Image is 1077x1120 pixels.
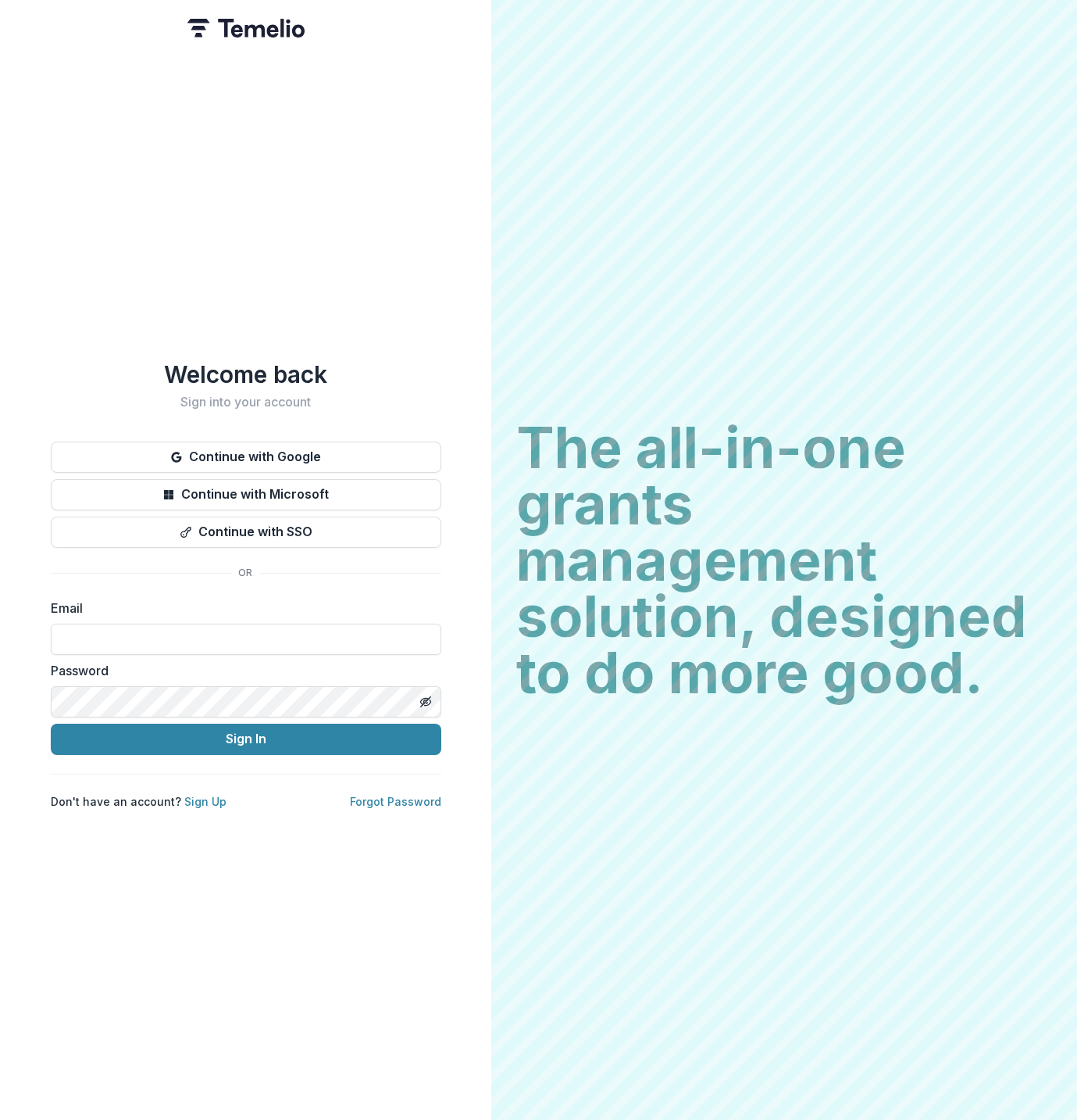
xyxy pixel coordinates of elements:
[51,599,432,617] label: Email
[51,724,441,755] button: Sign In
[187,19,305,38] img: Temelio
[184,795,226,808] a: Sign Up
[51,479,441,510] button: Continue with Microsoft
[51,793,226,810] p: Don't have an account?
[51,442,441,473] button: Continue with Google
[413,689,438,714] button: Toggle password visibility
[51,395,441,410] h2: Sign into your account
[51,517,441,548] button: Continue with SSO
[51,360,441,388] h1: Welcome back
[350,795,441,808] a: Forgot Password
[51,661,432,680] label: Password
